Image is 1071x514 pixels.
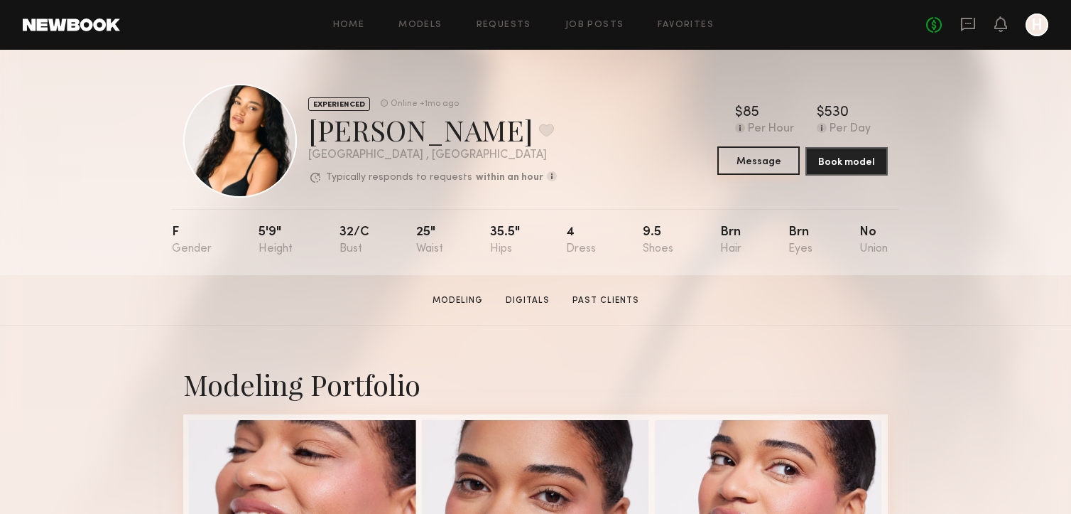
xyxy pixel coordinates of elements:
a: Models [398,21,442,30]
a: Past Clients [567,294,645,307]
a: Favorites [658,21,714,30]
div: 35.5" [490,226,520,255]
div: Online +1mo ago [391,100,459,109]
div: 9.5 [643,226,673,255]
button: Message [717,146,800,175]
div: $ [735,106,743,120]
div: No [859,226,888,255]
button: Book model [805,147,888,176]
div: 4 [566,226,596,255]
a: Digitals [500,294,555,307]
div: [PERSON_NAME] [308,111,557,149]
div: Modeling Portfolio [183,365,888,403]
a: Job Posts [565,21,624,30]
div: Per Hour [748,123,794,136]
div: Brn [788,226,812,255]
div: Brn [720,226,741,255]
div: 530 [825,106,849,120]
a: Requests [477,21,531,30]
div: $ [817,106,825,120]
b: within an hour [476,173,543,183]
div: 5'9" [259,226,293,255]
a: H [1026,14,1048,36]
div: [GEOGRAPHIC_DATA] , [GEOGRAPHIC_DATA] [308,149,557,161]
div: 32/c [339,226,369,255]
a: Modeling [427,294,489,307]
a: Home [333,21,365,30]
div: Per Day [830,123,871,136]
div: EXPERIENCED [308,97,370,111]
div: F [172,226,212,255]
div: 85 [743,106,759,120]
p: Typically responds to requests [326,173,472,183]
div: 25" [416,226,443,255]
